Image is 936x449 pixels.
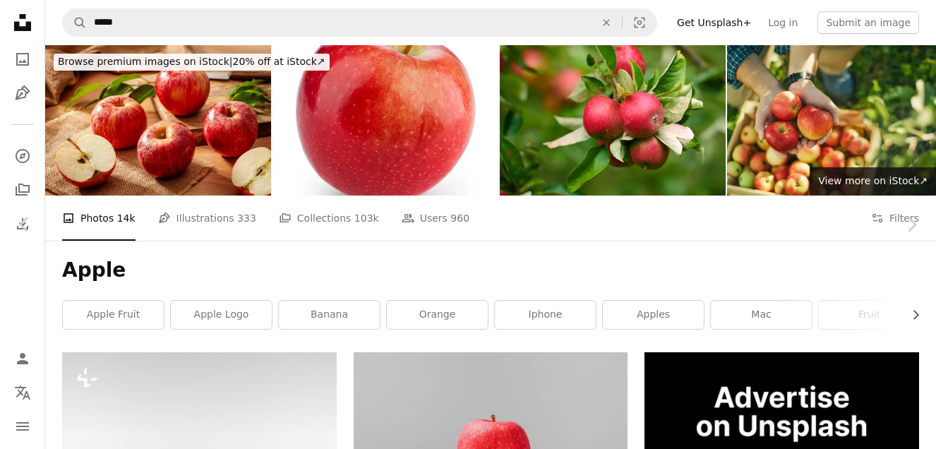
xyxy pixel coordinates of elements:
[272,45,498,196] img: Fresh red apple isolated on white. With clipping path
[668,11,760,34] a: Get Unsplash+
[818,175,928,186] span: View more on iStock ↗
[158,196,256,241] a: Illustrations 333
[402,196,469,241] a: Users 960
[711,301,812,329] a: mac
[623,9,656,36] button: Visual search
[500,45,726,196] img: Branch of Red Apples with Green Leaves in an Orchard Setting
[817,11,919,34] button: Submit an image
[760,11,806,34] a: Log in
[62,8,657,37] form: Find visuals sitewide
[171,301,272,329] a: apple logo
[819,301,920,329] a: fruit
[45,45,338,79] a: Browse premium images on iStock|20% off at iStock↗
[495,301,596,329] a: iphone
[279,196,379,241] a: Collections 103k
[450,210,469,226] span: 960
[887,157,936,292] a: Next
[591,9,622,36] button: Clear
[354,210,379,226] span: 103k
[8,142,37,170] a: Explore
[54,54,330,71] div: 20% off at iStock ↗
[62,258,919,283] h1: Apple
[387,301,488,329] a: orange
[603,301,704,329] a: apples
[237,210,256,226] span: 333
[279,301,380,329] a: banana
[903,301,919,329] button: scroll list to the right
[63,9,87,36] button: Search Unsplash
[8,345,37,373] a: Log in / Sign up
[871,196,919,241] button: Filters
[8,378,37,407] button: Language
[58,56,232,67] span: Browse premium images on iStock |
[45,45,271,196] img: Gala apple composition on wooden table
[810,167,936,196] a: View more on iStock↗
[63,301,164,329] a: apple fruit
[8,45,37,73] a: Photos
[8,79,37,107] a: Illustrations
[8,412,37,441] button: Menu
